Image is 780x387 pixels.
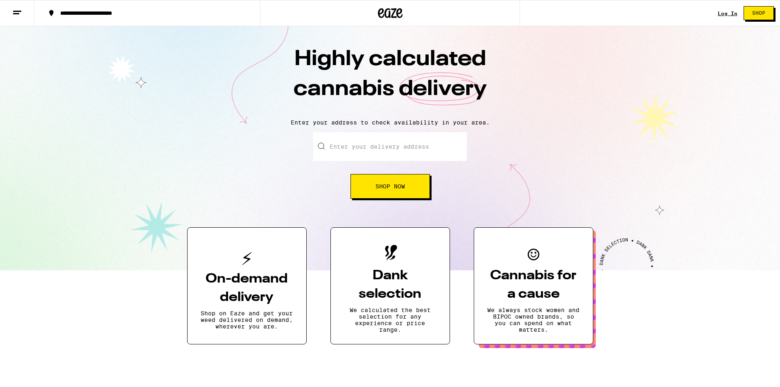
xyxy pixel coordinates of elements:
[350,174,430,199] button: Shop Now
[8,119,772,126] p: Enter your address to check availability in your area.
[344,267,436,303] h3: Dank selection
[744,6,774,20] button: Shop
[718,11,737,16] div: Log In
[187,227,307,344] button: On-demand deliveryShop on Eaze and get your weed delivered on demand, wherever you are.
[474,227,593,344] button: Cannabis for a causeWe always stock women and BIPOC owned brands, so you can spend on what matters.
[247,45,534,113] h1: Highly calculated cannabis delivery
[330,227,450,344] button: Dank selectionWe calculated the best selection for any experience or price range.
[487,307,580,333] p: We always stock women and BIPOC owned brands, so you can spend on what matters.
[344,307,436,333] p: We calculated the best selection for any experience or price range.
[752,11,765,16] span: Shop
[201,270,293,307] h3: On-demand delivery
[201,310,293,330] p: Shop on Eaze and get your weed delivered on demand, wherever you are.
[487,267,580,303] h3: Cannabis for a cause
[375,183,405,189] span: Shop Now
[313,132,467,161] input: Enter your delivery address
